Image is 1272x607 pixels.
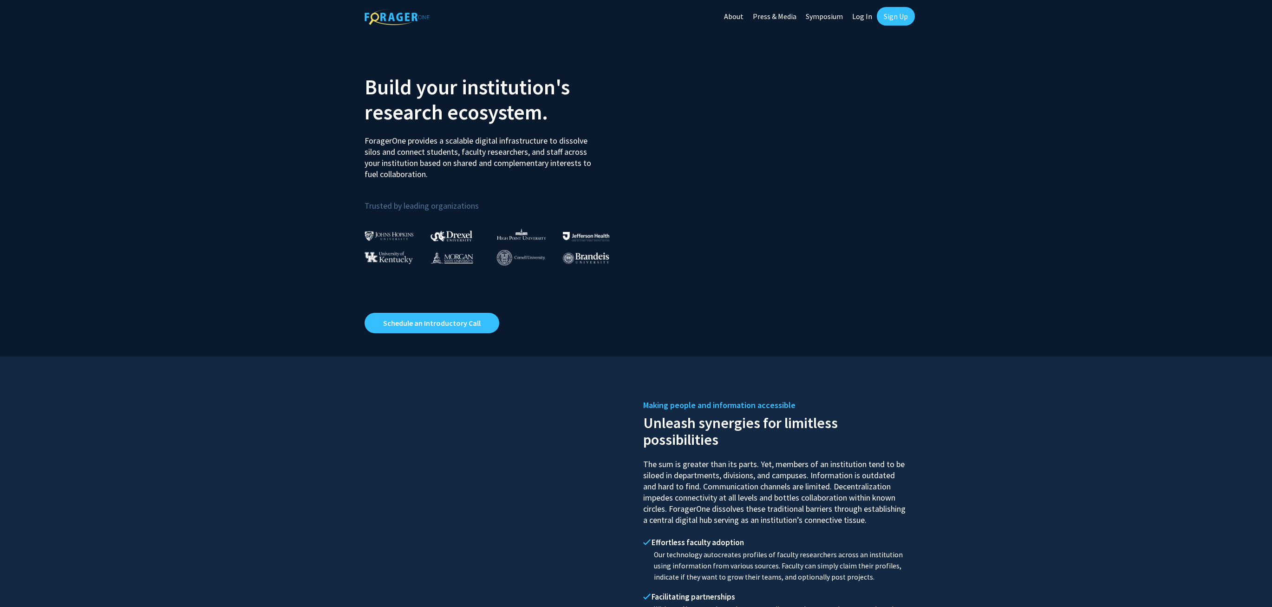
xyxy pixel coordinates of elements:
[563,252,609,264] img: Brandeis University
[365,187,629,213] p: Trusted by leading organizations
[497,250,545,265] img: Cornell University
[365,9,430,25] img: ForagerOne Logo
[431,251,473,264] img: Morgan State University
[643,450,908,526] p: The sum is greater than its parts. Yet, members of an institution tend to be siloed in department...
[563,232,609,241] img: Thomas Jefferson University
[431,231,472,241] img: Drexel University
[365,231,414,241] img: Johns Hopkins University
[643,412,908,448] h2: Unleash synergies for limitless possibilities
[643,592,908,601] h4: Facilitating partnerships
[643,549,908,583] p: Our technology autocreates profiles of faculty researchers across an institution using informatio...
[365,313,499,333] a: Opens in a new tab
[643,538,908,547] h4: Effortless faculty adoption
[877,7,915,26] a: Sign Up
[365,74,629,125] h2: Build your institution's research ecosystem.
[365,128,598,180] p: ForagerOne provides a scalable digital infrastructure to dissolve silos and connect students, fac...
[365,251,413,264] img: University of Kentucky
[497,229,546,240] img: High Point University
[643,398,908,412] h5: Making people and information accessible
